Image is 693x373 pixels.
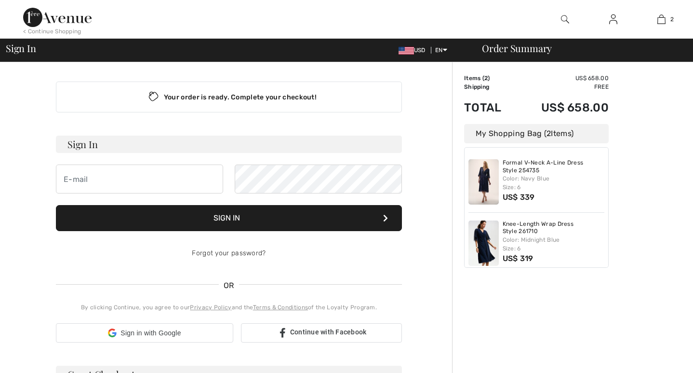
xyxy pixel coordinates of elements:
a: Privacy Policy [190,304,231,311]
a: Continue with Facebook [241,323,402,343]
a: Forgot your password? [192,249,266,257]
div: Order Summary [470,43,687,53]
img: US Dollar [399,47,414,55]
td: US$ 658.00 [516,74,609,83]
span: US$ 319 [503,254,533,263]
div: Your order is ready. Complete your checkout! [56,82,402,112]
span: OR [219,280,239,291]
span: Sign In [6,43,36,53]
a: Formal V-Neck A-Line Dress Style 254735 [503,159,605,174]
div: Sign in with Google [56,323,233,343]
span: 2 [670,15,674,24]
td: Total [464,91,516,124]
button: Sign In [56,205,402,231]
span: USD [399,47,429,54]
td: Items ( ) [464,74,516,83]
div: Color: Midnight Blue Size: 6 [503,235,605,253]
td: Shipping [464,83,516,91]
input: E-mail [56,165,223,193]
div: By clicking Continue, you agree to our and the of the Loyalty Program. [56,303,402,312]
span: Continue with Facebook [290,328,367,336]
td: US$ 658.00 [516,91,609,124]
span: US$ 339 [503,193,535,202]
img: Formal V-Neck A-Line Dress Style 254735 [468,159,499,205]
a: Knee-Length Wrap Dress Style 261710 [503,221,605,235]
div: < Continue Shopping [23,27,81,36]
span: 2 [484,75,488,82]
span: EN [435,47,447,54]
div: Color: Navy Blue Size: 6 [503,174,605,192]
img: 1ère Avenue [23,8,92,27]
img: Knee-Length Wrap Dress Style 261710 [468,221,499,266]
img: My Info [609,14,617,25]
a: Terms & Conditions [253,304,308,311]
img: search the website [561,14,569,25]
a: 2 [638,14,685,25]
div: My Shopping Bag ( Items) [464,124,609,143]
span: Sign in with Google [120,328,181,338]
a: Sign In [601,14,625,26]
span: 2 [546,129,551,138]
td: Free [516,83,609,91]
h3: Sign In [56,136,402,153]
img: My Bag [657,14,666,25]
